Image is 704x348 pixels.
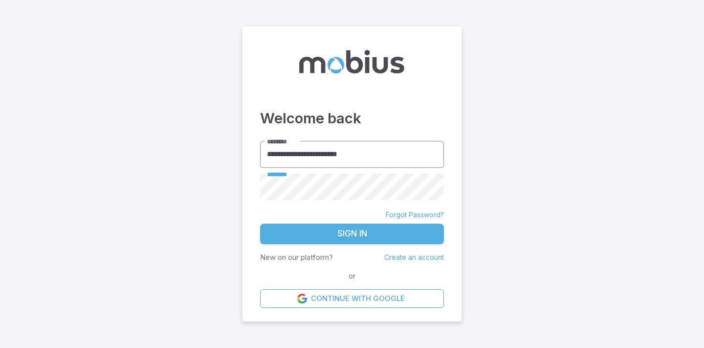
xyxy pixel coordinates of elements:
h3: Welcome back [260,108,444,129]
p: New on our platform? [260,252,333,263]
a: Continue with Google [260,289,444,308]
button: Sign In [260,224,444,244]
a: Forgot Password? [386,210,444,220]
span: or [346,271,358,281]
a: Create an account [384,253,444,261]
